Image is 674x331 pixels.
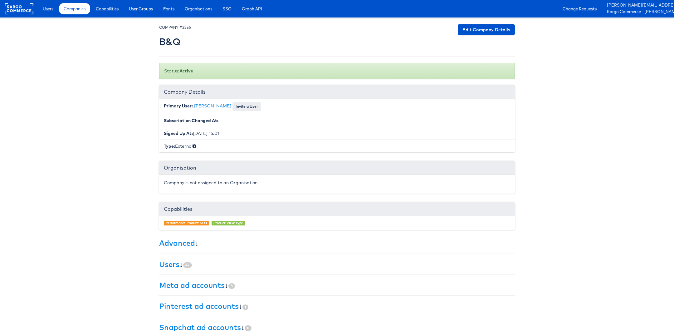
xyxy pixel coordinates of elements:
a: User Groups [124,3,158,14]
span: 1 [242,304,248,310]
span: SSO [222,6,232,12]
span: Graph API [242,6,262,12]
h3: ↓ [159,239,515,247]
a: Companies [59,3,90,14]
a: Change Requests [558,3,601,14]
a: Pinterest ad accounts [159,301,239,311]
li: External [159,140,515,152]
b: Subscription Changed At: [164,118,218,123]
a: Advanced [159,238,195,248]
a: Users [159,259,179,269]
div: Status: [159,63,515,79]
div: Capabilities [159,202,515,216]
a: Organisations [180,3,217,14]
a: Edit Company Details [458,24,515,35]
a: Capabilities [91,3,123,14]
a: Performance Product Sets [166,221,207,225]
a: [PERSON_NAME][EMAIL_ADDRESS][PERSON_NAME][DOMAIN_NAME] [607,2,669,9]
li: [DATE] 15:01 [159,127,515,140]
a: Users [38,3,58,14]
span: Users [43,6,53,12]
span: Companies [64,6,85,12]
a: Fonts [159,3,179,14]
b: Active [179,68,193,74]
small: COMPANY #3356 [159,25,191,30]
div: Company Details [159,85,515,99]
h3: ↓ [159,281,515,289]
h3: ↓ [159,260,515,268]
b: Signed Up At: [164,131,193,136]
span: 42 [183,262,192,268]
span: Fonts [163,6,174,12]
a: Product View Type [213,221,243,225]
b: Primary User: [164,103,193,109]
button: Invite a User [232,102,261,111]
span: 0 [245,325,252,331]
span: Capabilities [96,6,119,12]
span: User Groups [129,6,153,12]
h3: ↓ [159,302,515,310]
a: Meta ad accounts [159,280,225,290]
span: Organisations [185,6,212,12]
h2: B&Q [159,37,191,47]
a: SSO [218,3,236,14]
span: 3 [228,283,235,289]
a: Graph API [237,3,267,14]
b: Type: [164,143,175,149]
p: Company is not assigned to an Organisation [164,180,510,186]
span: Internal (staff) or External (client) [193,143,196,149]
div: Organisation [159,161,515,175]
a: [PERSON_NAME] [194,103,231,109]
a: Kargo Commerce - [PERSON_NAME] [607,9,669,15]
